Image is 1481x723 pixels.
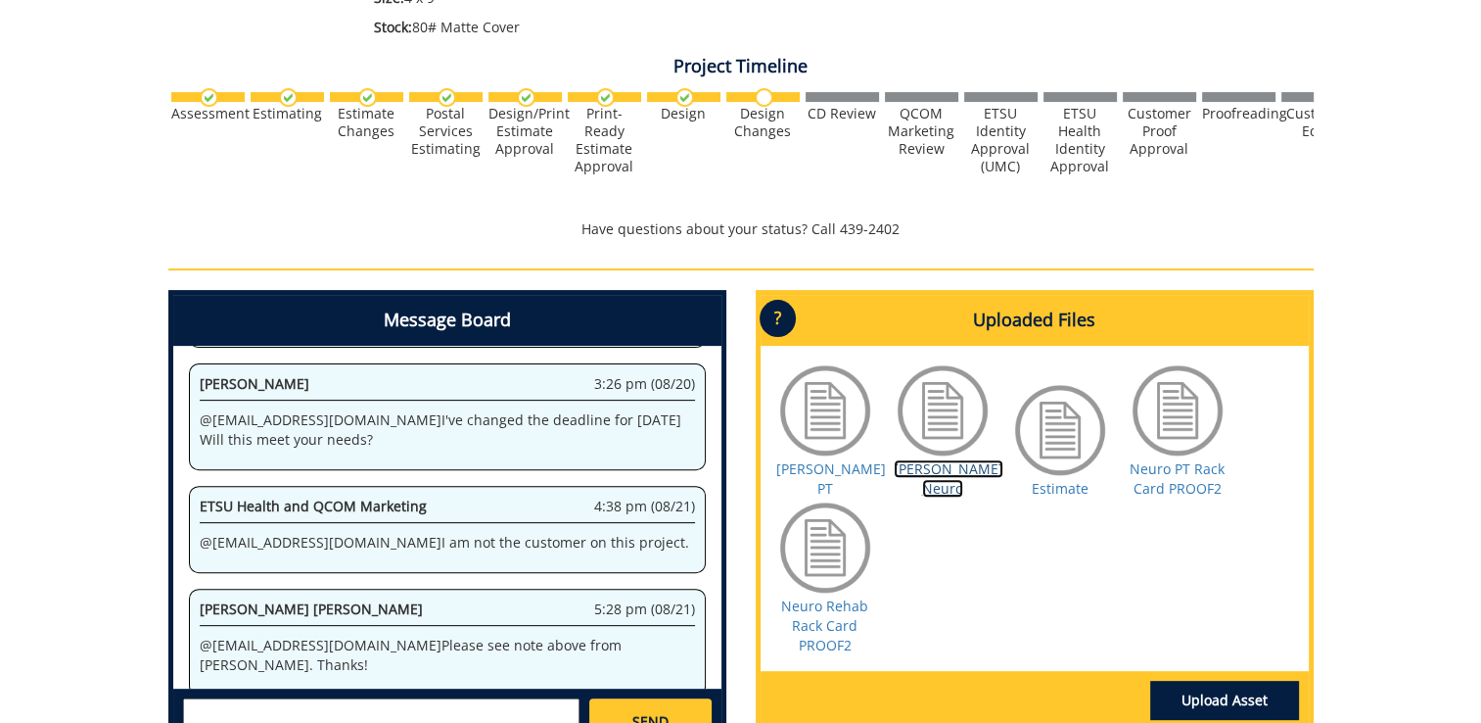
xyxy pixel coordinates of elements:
[168,57,1314,76] h4: Project Timeline
[894,459,1003,498] a: [PERSON_NAME] Neuro
[781,597,868,654] a: Neuro Rehab Rack Card PROOF2
[596,88,615,107] img: checkmark
[594,600,695,619] span: 5:28 pm (08/21)
[374,18,1140,37] p: 80# Matte Cover
[776,459,886,498] a: [PERSON_NAME] PT
[200,88,218,107] img: checkmark
[1150,681,1299,720] a: Upload Asset
[488,105,562,158] div: Design/Print Estimate Approval
[517,88,535,107] img: checkmark
[1130,459,1225,498] a: Neuro PT Rack Card PROOF2
[594,374,695,394] span: 3:26 pm (08/20)
[251,105,324,122] div: Estimating
[1123,105,1196,158] div: Customer Proof Approval
[200,374,309,393] span: [PERSON_NAME]
[279,88,298,107] img: checkmark
[200,636,695,675] p: @ [EMAIL_ADDRESS][DOMAIN_NAME] Please see note above from [PERSON_NAME]. Thanks!
[409,105,483,158] div: Postal Services Estimating
[568,105,641,175] div: Print-Ready Estimate Approval
[200,497,427,515] span: ETSU Health and QCOM Marketing
[1032,479,1088,498] a: Estimate
[761,295,1309,346] h4: Uploaded Files
[200,533,695,553] p: @ [EMAIL_ADDRESS][DOMAIN_NAME] I am not the customer on this project.
[374,18,412,36] span: Stock:
[438,88,456,107] img: checkmark
[885,105,958,158] div: QCOM Marketing Review
[964,105,1038,175] div: ETSU Identity Approval (UMC)
[675,88,694,107] img: checkmark
[1202,105,1275,122] div: Proofreading
[168,219,1314,239] p: Have questions about your status? Call 439-2402
[358,88,377,107] img: checkmark
[1281,105,1355,140] div: Customer Edits
[806,105,879,122] div: CD Review
[200,410,695,450] p: @ [EMAIL_ADDRESS][DOMAIN_NAME] I've changed the deadline for [DATE] Will this meet your needs?
[173,295,721,346] h4: Message Board
[1043,105,1117,175] div: ETSU Health Identity Approval
[200,600,423,618] span: [PERSON_NAME] [PERSON_NAME]
[726,105,800,140] div: Design Changes
[594,497,695,516] span: 4:38 pm (08/21)
[171,105,245,122] div: Assessment
[760,300,796,337] p: ?
[330,105,403,140] div: Estimate Changes
[755,88,773,107] img: no
[647,105,720,122] div: Design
